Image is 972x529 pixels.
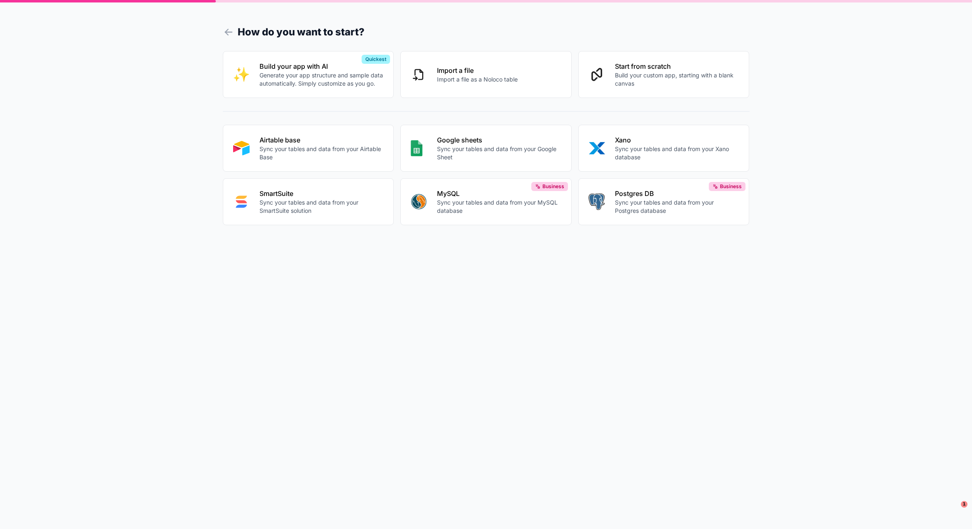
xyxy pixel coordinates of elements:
[223,51,394,98] button: INTERNAL_WITH_AIBuild your app with AIGenerate your app structure and sample data automatically. ...
[233,66,250,83] img: INTERNAL_WITH_AI
[411,140,423,156] img: GOOGLE_SHEETS
[233,193,250,210] img: SMART_SUITE
[720,183,742,190] span: Business
[578,178,750,225] button: POSTGRESPostgres DBSync your tables and data from your Postgres databaseBusiness
[437,135,561,145] p: Google sheets
[233,140,250,156] img: AIRTABLE
[589,140,605,156] img: XANO
[400,125,572,172] button: GOOGLE_SHEETSGoogle sheetsSync your tables and data from your Google Sheet
[400,178,572,225] button: MYSQLMySQLSync your tables and data from your MySQL databaseBusiness
[578,125,750,172] button: XANOXanoSync your tables and data from your Xano database
[223,125,394,172] button: AIRTABLEAirtable baseSync your tables and data from your Airtable Base
[223,178,394,225] button: SMART_SUITESmartSuiteSync your tables and data from your SmartSuite solution
[437,75,518,84] p: Import a file as a Noloco table
[259,145,384,161] p: Sync your tables and data from your Airtable Base
[944,501,964,521] iframe: Intercom live chat
[542,183,564,190] span: Business
[437,65,518,75] p: Import a file
[259,198,384,215] p: Sync your tables and data from your SmartSuite solution
[578,51,750,98] button: Start from scratchBuild your custom app, starting with a blank canvas
[437,198,561,215] p: Sync your tables and data from your MySQL database
[259,135,384,145] p: Airtable base
[259,189,384,198] p: SmartSuite
[259,71,384,88] p: Generate your app structure and sample data automatically. Simply customize as you go.
[437,145,561,161] p: Sync your tables and data from your Google Sheet
[362,55,390,64] div: Quickest
[615,71,739,88] p: Build your custom app, starting with a blank canvas
[615,135,739,145] p: Xano
[615,145,739,161] p: Sync your tables and data from your Xano database
[259,61,384,71] p: Build your app with AI
[411,193,427,210] img: MYSQL
[589,193,605,210] img: POSTGRES
[615,198,739,215] p: Sync your tables and data from your Postgres database
[400,51,572,98] button: Import a fileImport a file as a Noloco table
[437,189,561,198] p: MySQL
[615,189,739,198] p: Postgres DB
[961,501,967,508] span: 1
[615,61,739,71] p: Start from scratch
[223,25,750,40] h1: How do you want to start?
